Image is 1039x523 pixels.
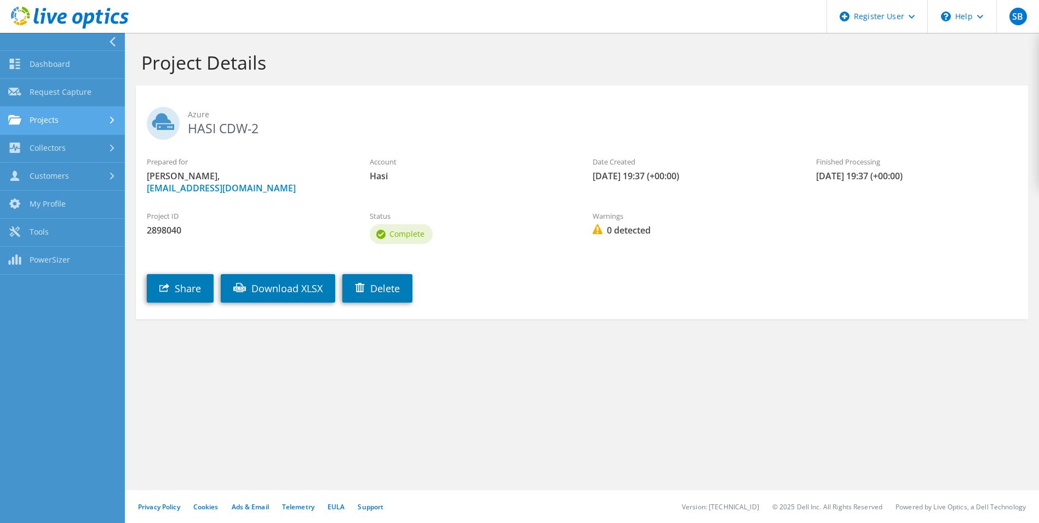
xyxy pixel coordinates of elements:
label: Project ID [147,211,348,221]
a: Delete [342,274,412,303]
label: Prepared for [147,156,348,167]
label: Date Created [593,156,794,167]
a: Download XLSX [221,274,335,303]
label: Warnings [593,211,794,221]
span: [DATE] 19:37 (+00:00) [593,170,794,182]
a: Cookies [193,502,219,511]
span: Azure [188,109,1017,121]
a: Support [358,502,383,511]
svg: \n [941,12,951,21]
label: Status [370,211,571,221]
li: Version: [TECHNICAL_ID] [682,502,759,511]
a: Share [147,274,214,303]
label: Account [370,156,571,167]
span: SB [1009,8,1027,25]
h1: Project Details [141,51,1017,74]
span: 0 detected [593,224,794,236]
a: Privacy Policy [138,502,180,511]
a: EULA [328,502,345,511]
span: [PERSON_NAME], [147,170,348,194]
span: Hasi [370,170,571,182]
span: Complete [389,229,424,239]
label: Finished Processing [816,156,1017,167]
a: Ads & Email [232,502,269,511]
li: Powered by Live Optics, a Dell Technology [896,502,1026,511]
span: 2898040 [147,224,348,236]
a: [EMAIL_ADDRESS][DOMAIN_NAME] [147,182,296,194]
h2: HASI CDW-2 [147,107,1017,134]
li: © 2025 Dell Inc. All Rights Reserved [772,502,882,511]
span: [DATE] 19:37 (+00:00) [816,170,1017,182]
a: Telemetry [282,502,314,511]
